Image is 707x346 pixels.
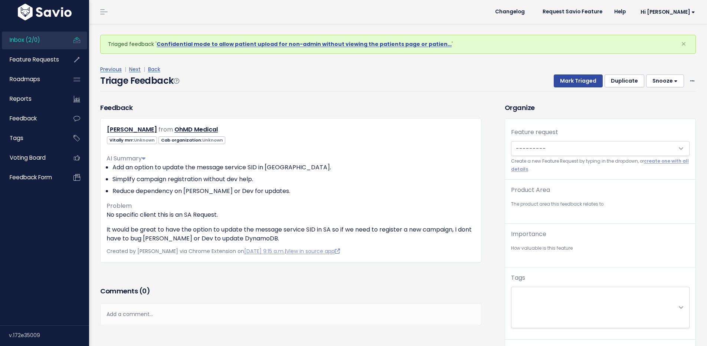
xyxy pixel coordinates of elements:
a: Previous [100,66,122,73]
a: Feedback [2,110,62,127]
a: Hi [PERSON_NAME] [632,6,701,18]
a: create one with all details [511,158,689,172]
span: Vitally mrr: [107,136,157,144]
a: [PERSON_NAME] [107,125,157,134]
li: Add an option to update the message service SID in [GEOGRAPHIC_DATA]. [112,163,475,172]
li: Reduce dependency on [PERSON_NAME] or Dev for updates. [112,187,475,196]
div: Triaged feedback ' ' [100,35,696,54]
span: Changelog [495,9,525,14]
div: Add a comment... [100,303,481,325]
a: Help [608,6,632,17]
span: Feedback form [10,173,52,181]
span: Voting Board [10,154,46,162]
li: Simplify campaign registration without dev help. [112,175,475,184]
p: No specific client this is an SA Request. [107,210,475,219]
a: Next [129,66,141,73]
a: Confidential mode to allow patient upload for non-admin without viewing the patients page or patien… [157,40,452,48]
a: Tags [2,130,62,147]
h3: Feedback [100,103,132,113]
a: Feedback form [2,169,62,186]
span: Hi [PERSON_NAME] [641,9,695,15]
span: Unknown [134,137,155,143]
span: Tags [10,134,23,142]
div: v.172e35009 [9,326,89,345]
button: Duplicate [605,74,644,88]
a: Roadmaps [2,71,62,88]
span: | [142,66,147,73]
small: How valuable is this feature [511,244,690,252]
a: Back [148,66,160,73]
a: Voting Board [2,149,62,166]
span: AI Summary [107,154,145,163]
button: Close [674,35,694,53]
span: Unknown [202,137,223,143]
label: Product Area [511,186,550,194]
a: Feature Requests [2,51,62,68]
span: | [123,66,128,73]
button: Snooze [646,74,684,88]
img: logo-white.9d6f32f41409.svg [16,4,73,20]
button: Mark Triaged [554,74,603,88]
small: The product area this feedback relates to [511,200,690,208]
span: Inbox (2/0) [10,36,40,44]
a: OhMD Medical [174,125,218,134]
span: Roadmaps [10,75,40,83]
span: Created by [PERSON_NAME] via Chrome Extension on | [107,247,340,255]
small: Create a new Feature Request by typing in the dropdown, or . [511,157,690,173]
h4: Triage Feedback [100,74,179,87]
a: Inbox (2/0) [2,31,62,49]
a: [DATE] 9:15 a.m. [244,247,285,255]
span: Problem [107,202,132,210]
span: × [681,38,686,50]
span: Feature Requests [10,56,59,63]
a: Request Savio Feature [537,6,608,17]
span: from [158,125,173,134]
span: 0 [142,286,147,296]
p: It would be great to have the option to update the message service SID in SA so if we need to reg... [107,225,475,243]
a: View in source app [286,247,340,255]
span: Reports [10,95,32,103]
label: Tags [511,273,525,282]
label: Importance [511,230,546,239]
label: Feature request [511,128,558,137]
h3: Organize [505,103,696,113]
a: Reports [2,90,62,107]
h3: Comments ( ) [100,286,481,296]
span: Cab organization: [158,136,225,144]
span: Feedback [10,114,37,122]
